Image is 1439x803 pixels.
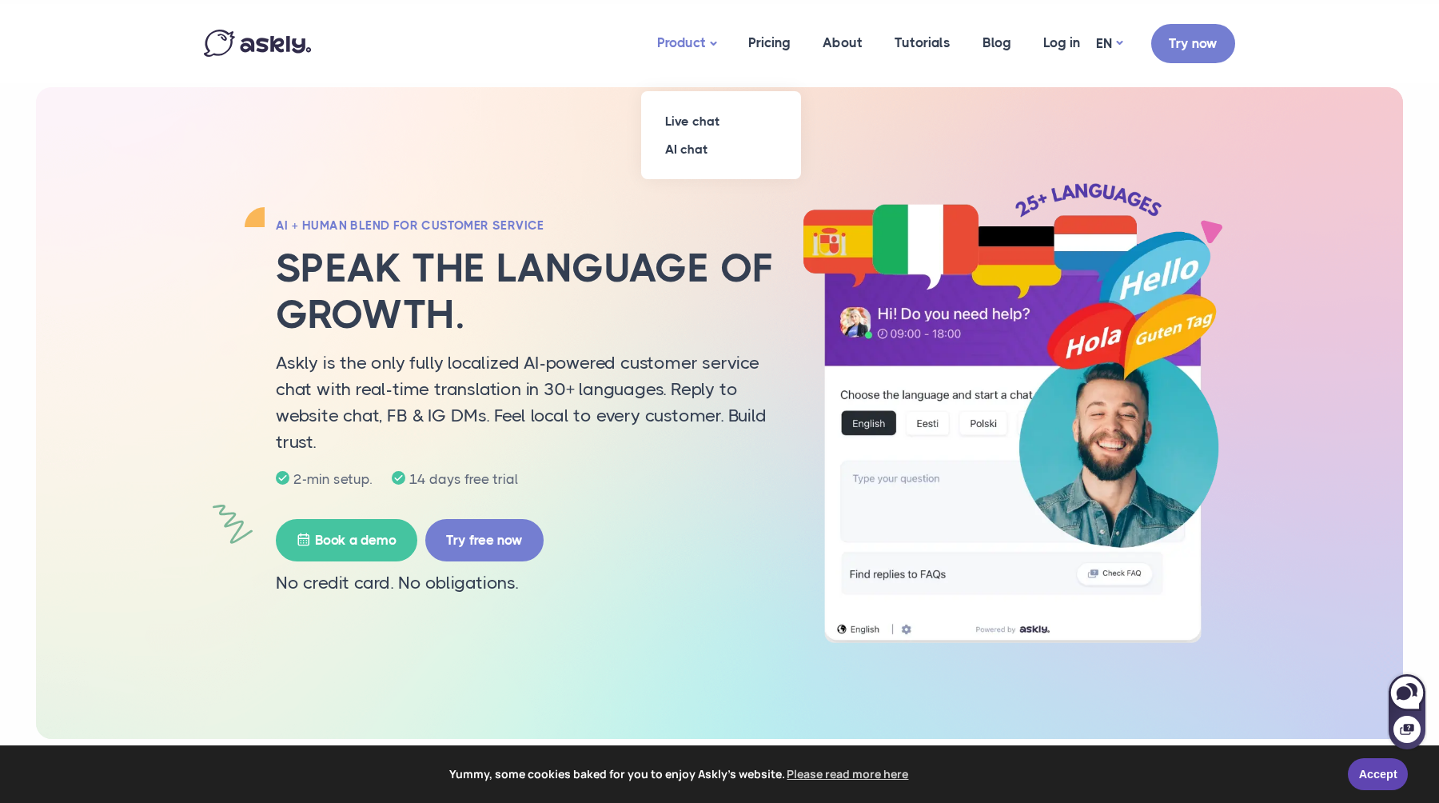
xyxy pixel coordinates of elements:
[276,218,779,234] h2: AI + HUMAN BLEND FOR CUSTOMER SERVICE
[276,569,779,597] p: No credit card. No obligations.
[1151,24,1235,63] a: Try now
[641,4,732,83] a: Product
[785,762,911,786] a: learn more about cookies
[732,4,807,82] a: Pricing
[405,471,522,487] span: 14 days free trial
[204,30,311,57] img: Askly
[641,107,801,135] a: Live chat
[641,135,801,163] a: AI chat
[276,246,779,338] h1: Speak the language of growth.
[1096,32,1122,55] a: EN
[1387,671,1427,751] iframe: Askly chat
[276,519,417,561] a: Book a demo
[807,4,879,82] a: About
[289,471,376,487] span: 2-min setup.
[1027,4,1096,82] a: Log in
[879,4,967,82] a: Tutorials
[425,519,544,561] a: Try free now
[276,350,779,455] p: Askly is the only fully localized AI-powered customer service chat with real-time translation in ...
[1348,758,1408,790] a: Accept
[967,4,1027,82] a: Blog
[23,762,1337,786] span: Yummy, some cookies baked for you to enjoy Askly's website.
[803,183,1219,643] img: chat-window-multilanguage-ai.webp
